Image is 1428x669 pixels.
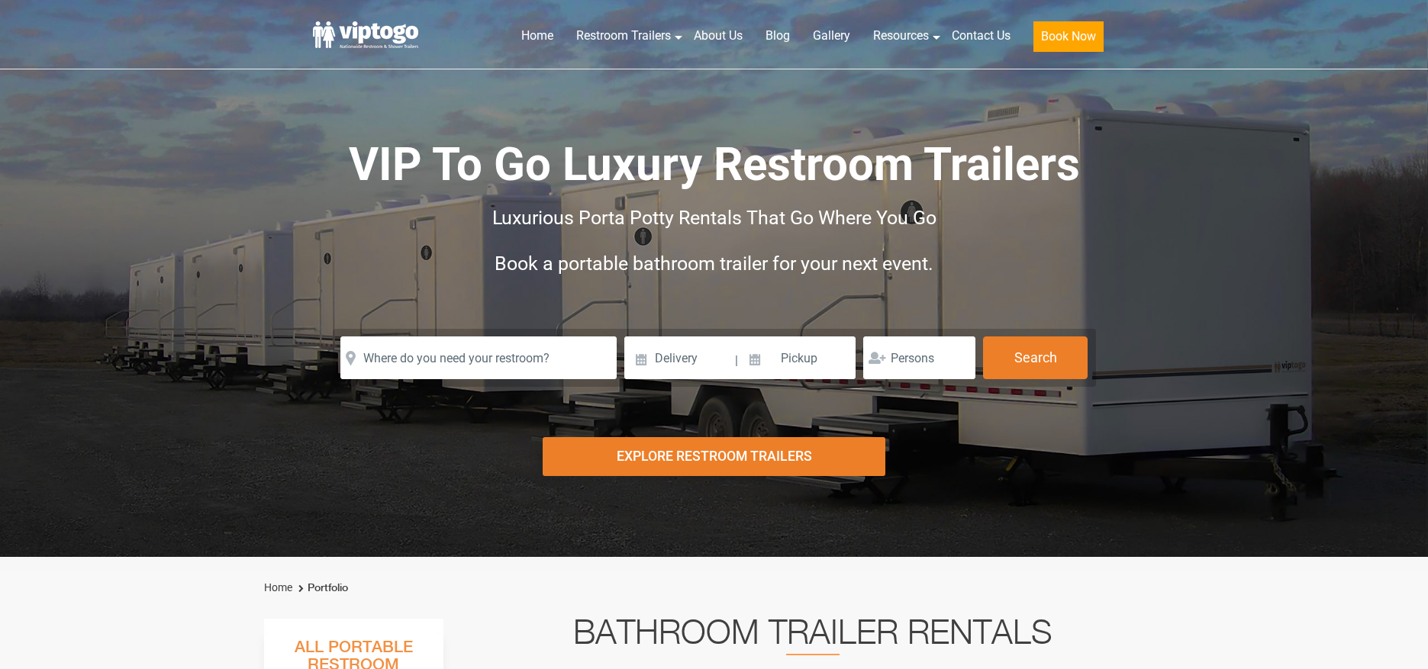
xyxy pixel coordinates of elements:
[983,336,1088,379] button: Search
[801,19,862,53] a: Gallery
[735,336,738,385] span: |
[464,619,1162,655] h2: Bathroom Trailer Rentals
[510,19,565,53] a: Home
[264,581,292,593] a: Home
[492,207,936,229] span: Luxurious Porta Potty Rentals That Go Where You Go
[863,336,975,379] input: Persons
[740,336,856,379] input: Pickup
[862,19,940,53] a: Resources
[624,336,733,379] input: Delivery
[754,19,801,53] a: Blog
[349,137,1080,191] span: VIP To Go Luxury Restroom Trailers
[295,579,348,597] li: Portfolio
[565,19,682,53] a: Restroom Trailers
[1022,19,1115,61] a: Book Now
[340,336,617,379] input: Where do you need your restroom?
[682,19,754,53] a: About Us
[543,437,885,476] div: Explore Restroom Trailers
[495,252,933,275] span: Book a portable bathroom trailer for your next event.
[940,19,1022,53] a: Contact Us
[1033,21,1104,52] button: Book Now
